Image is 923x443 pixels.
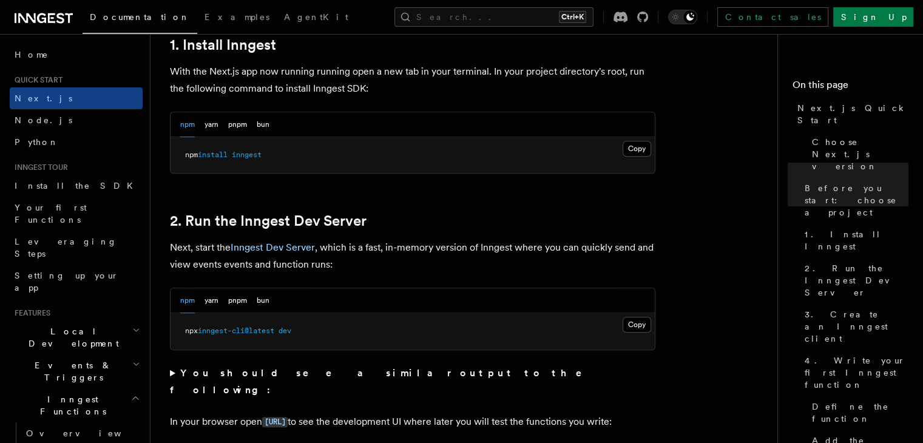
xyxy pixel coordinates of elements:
p: In your browser open to see the development UI where later you will test the functions you write: [170,413,655,431]
span: Define the function [812,401,908,425]
a: AgentKit [277,4,356,33]
span: dev [279,326,291,335]
p: Next, start the , which is a fast, in-memory version of Inngest where you can quickly send and vi... [170,239,655,273]
button: npm [180,112,195,137]
span: Inngest Functions [10,393,131,418]
code: [URL] [262,417,288,427]
a: Leveraging Steps [10,231,143,265]
a: Choose Next.js version [807,131,908,177]
span: npx [185,326,198,335]
span: Before you start: choose a project [805,182,908,218]
span: Next.js [15,93,72,103]
span: Examples [205,12,269,22]
p: With the Next.js app now running running open a new tab in your terminal. In your project directo... [170,63,655,97]
button: Inngest Functions [10,388,143,422]
span: Leveraging Steps [15,237,117,259]
strong: You should see a similar output to the following: [170,367,599,396]
button: Search...Ctrl+K [394,7,593,27]
span: 2. Run the Inngest Dev Server [805,262,908,299]
span: Documentation [90,12,190,22]
h4: On this page [793,78,908,97]
a: Setting up your app [10,265,143,299]
button: bun [257,112,269,137]
span: Node.js [15,115,72,125]
span: Choose Next.js version [812,136,908,172]
span: Overview [26,428,151,438]
a: 2. Run the Inngest Dev Server [800,257,908,303]
button: Copy [623,141,651,157]
a: Inngest Dev Server [231,242,315,253]
span: Next.js Quick Start [797,102,908,126]
span: Install the SDK [15,181,140,191]
button: yarn [205,112,218,137]
a: [URL] [262,416,288,427]
span: Your first Functions [15,203,87,225]
span: npm [185,150,198,159]
a: 3. Create an Inngest client [800,303,908,350]
span: inngest-cli@latest [198,326,274,335]
span: Python [15,137,59,147]
span: 4. Write your first Inngest function [805,354,908,391]
summary: You should see a similar output to the following: [170,365,655,399]
a: Documentation [83,4,197,34]
a: Before you start: choose a project [800,177,908,223]
span: Setting up your app [15,271,119,293]
a: Next.js [10,87,143,109]
button: npm [180,288,195,313]
button: Local Development [10,320,143,354]
a: Define the function [807,396,908,430]
a: Install the SDK [10,175,143,197]
button: yarn [205,288,218,313]
button: pnpm [228,288,247,313]
a: Examples [197,4,277,33]
span: Features [10,308,50,318]
span: Quick start [10,75,63,85]
a: Your first Functions [10,197,143,231]
a: Home [10,44,143,66]
span: install [198,150,228,159]
span: Events & Triggers [10,359,132,384]
button: pnpm [228,112,247,137]
kbd: Ctrl+K [559,11,586,23]
a: Python [10,131,143,153]
a: Next.js Quick Start [793,97,908,131]
a: 1. Install Inngest [800,223,908,257]
button: Events & Triggers [10,354,143,388]
button: Copy [623,317,651,333]
span: Home [15,49,49,61]
button: bun [257,288,269,313]
span: AgentKit [284,12,348,22]
button: Toggle dark mode [668,10,697,24]
a: 2. Run the Inngest Dev Server [170,212,367,229]
a: 4. Write your first Inngest function [800,350,908,396]
a: Node.js [10,109,143,131]
a: Sign Up [833,7,913,27]
span: inngest [232,150,262,159]
span: 3. Create an Inngest client [805,308,908,345]
span: 1. Install Inngest [805,228,908,252]
span: Inngest tour [10,163,68,172]
a: 1. Install Inngest [170,36,276,53]
span: Local Development [10,325,132,350]
a: Contact sales [717,7,828,27]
